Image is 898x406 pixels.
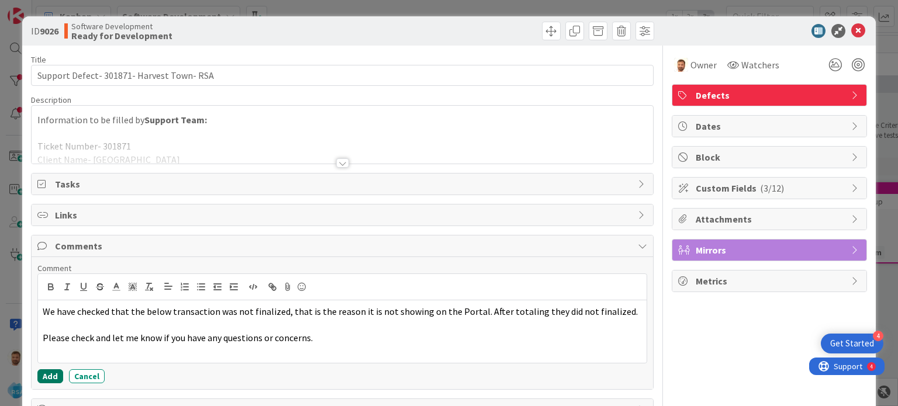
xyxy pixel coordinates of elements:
[61,5,64,14] div: 4
[696,243,845,257] span: Mirrors
[696,212,845,226] span: Attachments
[830,338,874,349] div: Get Started
[55,239,631,253] span: Comments
[760,182,784,194] span: ( 3/12 )
[55,208,631,222] span: Links
[71,22,172,31] span: Software Development
[696,119,845,133] span: Dates
[873,331,883,341] div: 4
[690,58,717,72] span: Owner
[31,95,71,105] span: Description
[696,150,845,164] span: Block
[55,177,631,191] span: Tasks
[741,58,779,72] span: Watchers
[71,31,172,40] b: Ready for Development
[144,114,207,126] strong: Support Team:
[31,65,653,86] input: type card name here...
[31,54,46,65] label: Title
[40,25,58,37] b: 9026
[696,274,845,288] span: Metrics
[821,334,883,353] div: Open Get Started checklist, remaining modules: 4
[696,88,845,102] span: Defects
[37,369,63,383] button: Add
[69,369,105,383] button: Cancel
[25,2,53,16] span: Support
[696,181,845,195] span: Custom Fields
[37,263,71,273] span: Comment
[43,332,313,343] span: Please check and let me know if you have any questions or concerns.
[43,306,638,317] span: We have checked that the below transaction was not finalized, that is the reason it is not showin...
[37,113,647,127] p: Information to be filled by
[674,58,688,72] img: AS
[31,24,58,38] span: ID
